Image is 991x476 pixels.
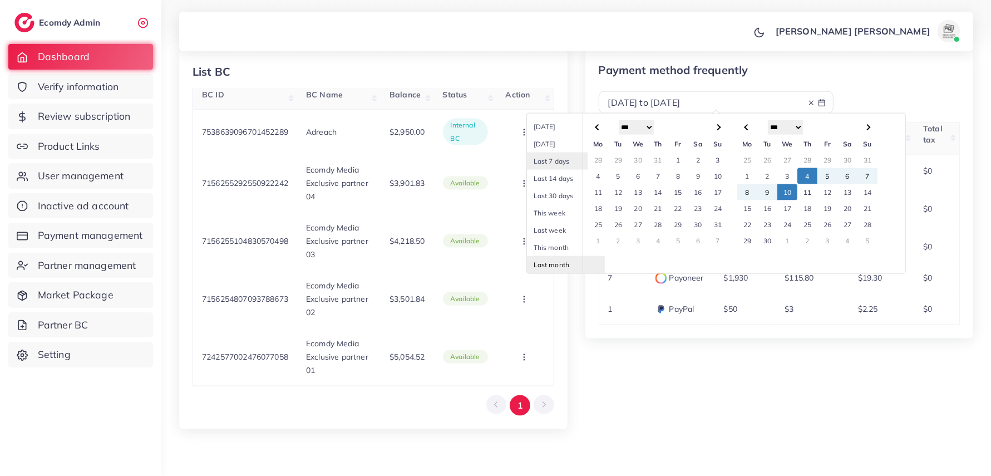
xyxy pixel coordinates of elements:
[757,184,777,200] td: 9
[628,233,648,249] td: 3
[390,350,425,364] p: $5,054.52
[777,217,797,233] td: 24
[38,288,114,302] span: Market Package
[628,168,648,184] td: 6
[858,302,878,316] p: $2.25
[923,302,932,316] p: $0
[8,163,153,189] a: User management
[648,152,668,168] td: 31
[527,222,605,239] li: Last week
[202,350,288,364] p: 7242577002476077058
[688,233,708,249] td: 6
[8,282,153,308] a: Market Package
[527,170,605,187] li: Last 14 days
[608,184,628,200] td: 12
[777,136,797,152] th: We
[8,193,153,219] a: Inactive ad account
[628,217,648,233] td: 27
[608,97,681,108] span: [DATE] to [DATE]
[923,240,932,253] p: $0
[38,318,88,332] span: Partner BC
[668,217,688,233] td: 29
[655,273,667,284] img: payment
[390,234,425,248] p: $4,218.50
[858,271,882,284] p: $19.30
[390,90,421,100] span: Balance
[777,233,797,249] td: 1
[737,168,757,184] td: 1
[737,136,757,152] th: Mo
[857,217,877,233] td: 28
[202,90,224,100] span: BC ID
[527,118,605,135] li: [DATE]
[648,217,668,233] td: 28
[737,152,757,168] td: 25
[202,176,288,190] p: 7156255292550922242
[306,163,372,203] p: Ecomdy Media Exclusive partner 04
[837,217,857,233] td: 27
[306,279,372,319] p: Ecomdy Media Exclusive partner 02
[817,217,837,233] td: 26
[770,20,964,42] a: [PERSON_NAME] [PERSON_NAME]avatar
[777,152,797,168] td: 27
[608,233,628,249] td: 2
[708,136,728,152] th: Su
[817,168,837,184] td: 5
[390,125,425,139] p: $2,950.00
[588,233,608,249] td: 1
[628,152,648,168] td: 30
[797,152,817,168] td: 28
[588,217,608,233] td: 25
[306,125,337,139] p: Adreach
[857,184,877,200] td: 14
[527,187,605,204] li: Last 30 days
[486,395,554,416] ul: Pagination
[38,347,71,362] span: Setting
[797,136,817,152] th: Th
[688,184,708,200] td: 16
[737,200,757,217] td: 15
[628,200,648,217] td: 20
[38,80,119,94] span: Verify information
[737,184,757,200] td: 8
[708,217,728,233] td: 31
[648,168,668,184] td: 7
[785,302,793,316] p: $3
[599,63,834,77] p: Payment method frequently
[202,125,288,139] p: 7538639096701452289
[38,50,90,64] span: Dashboard
[8,223,153,248] a: Payment management
[688,217,708,233] td: 30
[14,13,34,32] img: logo
[588,168,608,184] td: 4
[608,271,613,284] p: 7
[8,104,153,129] a: Review subscription
[8,342,153,367] a: Setting
[923,124,943,145] span: Total tax
[797,168,817,184] td: 4
[506,90,530,100] span: Action
[797,200,817,217] td: 18
[688,168,708,184] td: 9
[527,135,605,153] li: [DATE]
[724,302,737,316] p: $50
[527,153,605,170] li: Last 7 days
[817,200,837,217] td: 19
[451,119,480,145] p: Internal BC
[688,136,708,152] th: Sa
[837,200,857,217] td: 20
[817,184,837,200] td: 12
[8,74,153,100] a: Verify information
[724,271,748,284] p: $1,930
[655,304,667,315] img: payment
[668,168,688,184] td: 8
[608,200,628,217] td: 19
[797,233,817,249] td: 2
[38,258,136,273] span: Partner management
[588,136,608,152] th: Mo
[688,152,708,168] td: 2
[527,204,605,222] li: This week
[708,233,728,249] td: 7
[668,184,688,200] td: 15
[708,168,728,184] td: 10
